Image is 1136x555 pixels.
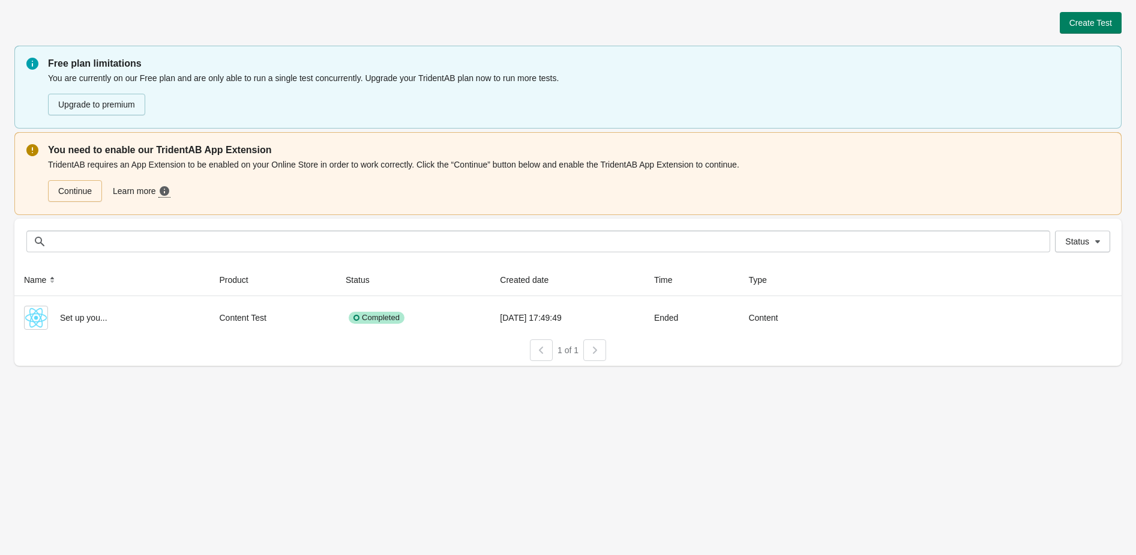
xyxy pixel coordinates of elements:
[24,306,200,330] div: Set up you...
[1065,237,1089,246] span: Status
[48,71,1110,117] div: You are currently on our Free plan and are only able to run a single test concurrently. Upgrade y...
[500,306,635,330] div: [DATE] 17:49:49
[219,306,326,330] div: Content Test
[748,306,823,330] div: Content
[214,269,265,291] button: Product
[654,306,730,330] div: Ended
[48,94,145,115] button: Upgrade to premium
[349,312,404,324] div: Completed
[649,269,690,291] button: Time
[1055,231,1110,252] button: Status
[113,185,158,198] span: Learn more
[19,269,63,291] button: Name
[744,269,783,291] button: Type
[557,345,579,355] span: 1 of 1
[341,269,386,291] button: Status
[495,269,565,291] button: Created date
[48,180,102,202] a: Continue
[48,157,1110,203] div: TridentAB requires an App Extension to be enabled on your Online Store in order to work correctly...
[108,180,178,202] a: Learn more
[1069,18,1112,28] span: Create Test
[48,143,1110,157] p: You need to enable our TridentAB App Extension
[1060,12,1122,34] button: Create Test
[48,56,1110,71] p: Free plan limitations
